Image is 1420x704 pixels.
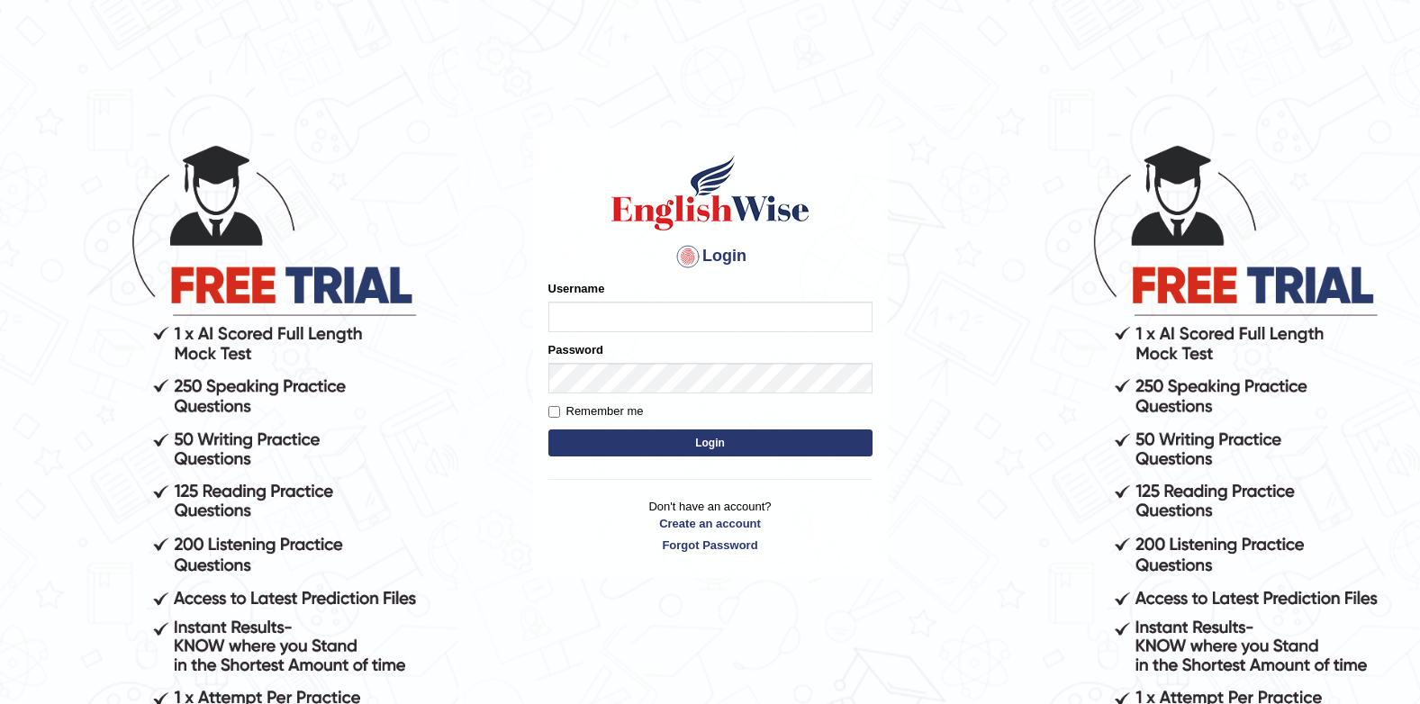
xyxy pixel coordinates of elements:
[548,242,873,271] h4: Login
[548,537,873,554] a: Forgot Password
[548,429,873,456] button: Login
[548,402,644,420] label: Remember me
[548,280,605,297] label: Username
[548,341,603,358] label: Password
[548,406,560,418] input: Remember me
[548,498,873,554] p: Don't have an account?
[608,152,813,233] img: Logo of English Wise sign in for intelligent practice with AI
[548,515,873,532] a: Create an account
